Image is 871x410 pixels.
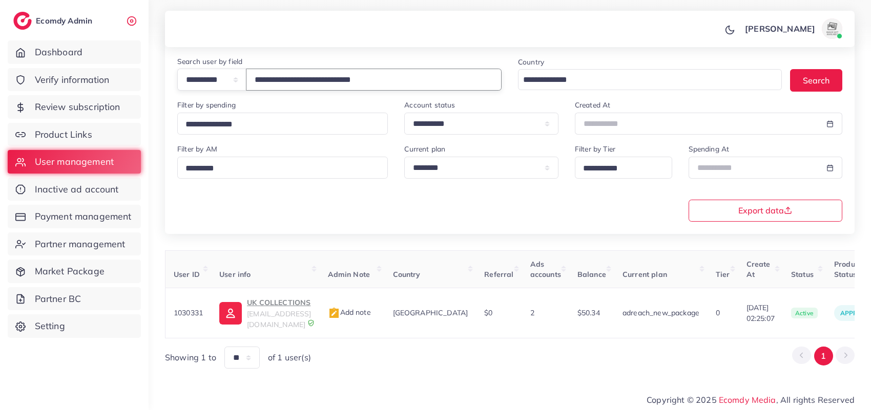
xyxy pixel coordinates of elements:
span: 2 [530,308,534,317]
a: Market Package [8,260,141,283]
span: User info [219,270,251,279]
span: 0 [716,308,720,317]
label: Spending At [689,144,730,154]
span: Partner management [35,238,126,251]
span: Partner BC [35,292,81,306]
span: [EMAIL_ADDRESS][DOMAIN_NAME] [247,309,311,329]
span: Tier [716,270,730,279]
span: Referral [484,270,513,279]
a: UK COLLECTIONS[EMAIL_ADDRESS][DOMAIN_NAME] [219,296,311,330]
img: logo [13,12,32,30]
img: ic-user-info.36bf1079.svg [219,302,242,325]
div: Search for option [177,157,388,179]
span: Export data [738,206,792,214]
a: [PERSON_NAME]avatar [739,18,846,39]
div: Search for option [518,69,782,90]
span: Dashboard [35,46,82,59]
a: User management [8,150,141,174]
label: Created At [575,100,611,110]
span: of 1 user(s) [268,352,311,363]
label: Search user by field [177,56,242,67]
span: $0 [484,308,492,317]
span: Current plan [623,270,667,279]
span: Product Status [834,260,861,279]
span: Product Links [35,128,92,141]
span: Status [791,270,814,279]
span: Add note [328,308,371,317]
span: Balance [577,270,606,279]
span: Admin Note [328,270,370,279]
span: , All rights Reserved [776,394,855,406]
input: Search for option [520,72,769,88]
span: Review subscription [35,100,120,114]
span: Ads accounts [530,260,561,279]
span: Country [393,270,421,279]
a: logoEcomdy Admin [13,12,95,30]
a: Inactive ad account [8,178,141,201]
span: Setting [35,319,65,333]
span: Inactive ad account [35,183,119,196]
a: Dashboard [8,40,141,64]
button: Export data [689,200,843,222]
button: Search [790,69,842,91]
a: Ecomdy Media [719,395,776,405]
span: Copyright © 2025 [647,394,855,406]
img: admin_note.cdd0b510.svg [328,307,340,319]
button: Go to page 1 [814,347,833,365]
span: Payment management [35,210,132,223]
a: Product Links [8,123,141,146]
img: avatar [822,18,842,39]
label: Filter by spending [177,100,236,110]
label: Country [518,57,544,67]
input: Search for option [579,161,659,177]
input: Search for option [182,161,375,177]
label: Filter by Tier [575,144,615,154]
input: Search for option [182,117,375,133]
div: Search for option [177,113,388,135]
a: Partner BC [8,287,141,311]
span: Verify information [35,73,110,87]
span: active [791,308,818,319]
label: Account status [404,100,455,110]
p: [PERSON_NAME] [745,23,815,35]
ul: Pagination [792,347,855,365]
span: adreach_new_package [623,308,699,317]
label: Current plan [404,144,445,154]
a: Partner management [8,232,141,256]
span: Market Package [35,265,105,278]
label: Filter by AM [177,144,217,154]
div: Search for option [575,157,672,179]
a: Verify information [8,68,141,92]
p: UK COLLECTIONS [247,296,311,309]
span: [DATE] 02:25:07 [746,303,775,323]
h2: Ecomdy Admin [36,16,95,26]
span: $50.34 [577,308,600,317]
a: Review subscription [8,95,141,119]
span: [GEOGRAPHIC_DATA] [393,308,468,317]
a: Setting [8,314,141,338]
span: User ID [174,270,200,279]
span: User management [35,155,114,168]
span: 1030331 [174,308,203,317]
span: Showing 1 to [165,352,216,363]
a: Payment management [8,205,141,228]
span: Create At [746,260,771,279]
img: 9CAL8B2pu8EFxCJHYAAAAldEVYdGRhdGU6Y3JlYXRlADIwMjItMTItMDlUMDQ6NTg6MzkrMDA6MDBXSlgLAAAAJXRFWHRkYXR... [307,319,315,327]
